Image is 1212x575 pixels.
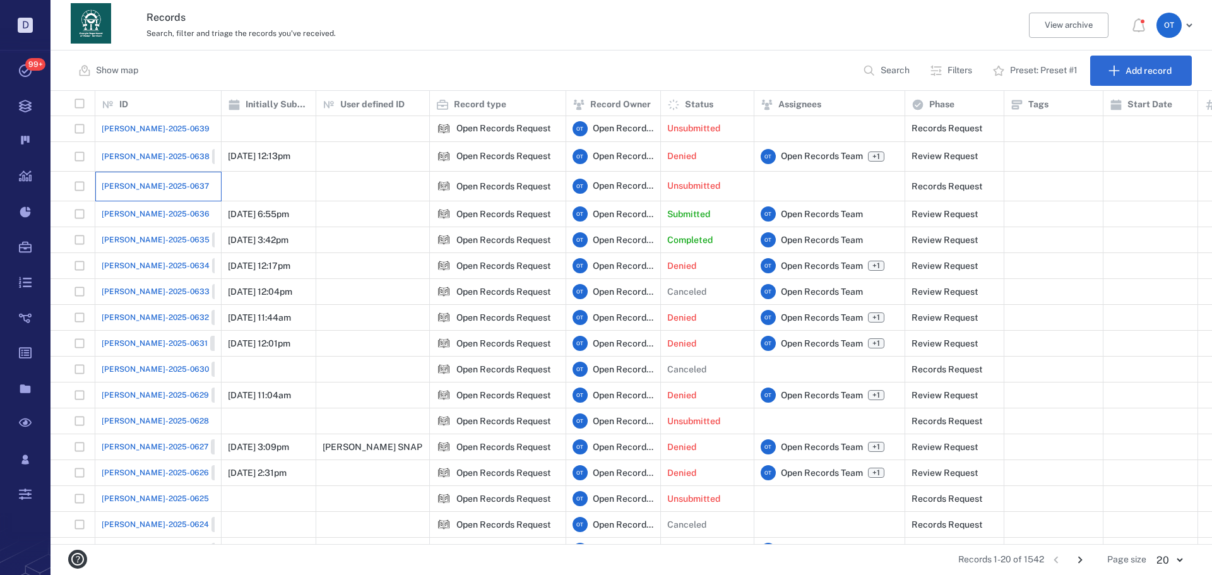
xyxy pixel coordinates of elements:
div: O T [761,310,776,325]
div: Open Records Request [436,517,451,532]
a: [PERSON_NAME]-2025-0627Closed [102,439,246,454]
img: icon Open Records Request [436,362,451,377]
span: [PERSON_NAME]-2025-0630 [102,364,209,375]
span: Open Records Team [781,208,863,221]
p: Denied [667,150,696,163]
p: Denied [667,389,696,402]
div: Records Request [912,417,983,426]
span: +1 [870,390,882,401]
span: +1 [870,338,882,349]
div: Review Request [912,339,978,348]
img: icon Open Records Request [436,543,451,558]
span: Search, filter and triage the records you've received. [146,29,336,38]
a: [PERSON_NAME]-2025-0630Closed [102,362,246,377]
span: [PERSON_NAME]-2025-0631 [102,338,208,349]
p: Preset: Preset #1 [1010,64,1078,77]
img: icon Open Records Request [436,336,451,351]
a: [PERSON_NAME]-2025-0626Closed [102,465,246,480]
span: Open Records Team [593,208,654,221]
span: Open Records Team [781,312,863,324]
div: Open Records Request [436,413,451,429]
span: +1 [868,338,884,348]
span: Open Records Team [781,286,863,299]
div: O T [761,439,776,454]
p: [DATE] 12:17pm [228,260,290,273]
button: Go to next page [1070,550,1090,570]
p: Initially Submitted Date [246,98,309,111]
span: Open Records Team [593,260,654,273]
div: Review Request [912,287,978,297]
a: [PERSON_NAME]-2025-0632Closed [102,310,246,325]
span: [PERSON_NAME]-2025-0634 [102,260,210,271]
div: Open Records Request [456,151,551,161]
div: O T [573,439,588,454]
span: +1 [868,442,884,452]
img: icon Open Records Request [436,149,451,164]
p: Tags [1028,98,1049,111]
p: Search [881,64,910,77]
div: Open Records Request [436,284,451,299]
div: Review Request [912,391,978,400]
div: Review Request [912,313,978,323]
span: +1 [870,151,882,162]
p: Canceled [667,286,706,299]
span: +1 [870,442,882,453]
p: ID [119,98,128,111]
div: O T [761,465,776,480]
h3: Records [146,10,835,25]
div: Open Records Request [456,417,551,426]
div: O T [761,336,776,351]
div: O T [761,149,776,164]
div: Open Records Request [456,442,551,452]
p: Canceled [667,519,706,531]
div: Open Records Request [436,388,451,403]
span: Open Records Team [593,234,654,247]
div: Open Records Request [456,235,551,245]
span: [PERSON_NAME]-2025-0637 [102,181,209,192]
p: Unsubmitted [667,122,720,135]
span: Open Records Team [781,150,863,163]
div: [PERSON_NAME] SNAP [323,442,422,452]
p: Completed [667,234,713,247]
div: O T [573,179,588,194]
span: Open Records Team [781,260,863,273]
span: Open Records Team [781,389,863,402]
span: [PERSON_NAME]-2025-0635 [102,234,210,246]
div: Review Request [912,468,978,478]
span: Help [28,9,54,20]
span: +1 [868,312,884,323]
p: Unsubmitted [667,415,720,428]
div: Records Request [912,365,983,374]
div: O T [573,336,588,351]
img: icon Open Records Request [436,258,451,273]
div: O T [761,232,776,247]
div: Review Request [912,210,978,219]
p: Phase [929,98,954,111]
p: Record Owner [590,98,651,111]
span: Closed [214,312,244,323]
p: Denied [667,338,696,350]
div: O T [573,121,588,136]
p: [DATE] 2:31pm [228,467,287,480]
span: [PERSON_NAME]-2025-0636 [102,208,210,220]
span: Open Records Team [593,389,654,402]
p: User defined ID [340,98,405,111]
p: [DATE] 3:09pm [228,441,289,454]
p: Unsubmitted [667,493,720,506]
div: Open Records Request [436,465,451,480]
a: [PERSON_NAME]-2025-0628 [102,415,209,427]
div: Open Records Request [456,365,551,374]
div: Open Records Request [456,313,551,323]
div: Open Records Request [456,210,551,219]
div: Records Request [912,520,983,530]
p: Show map [96,64,138,77]
div: Open Records Request [456,287,551,297]
div: O T [761,258,776,273]
div: O T [1156,13,1182,38]
span: Closed [214,519,244,530]
span: Open Records Team [593,467,654,480]
div: O T [761,543,776,558]
p: Status [685,98,713,111]
div: 20 [1146,553,1192,567]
